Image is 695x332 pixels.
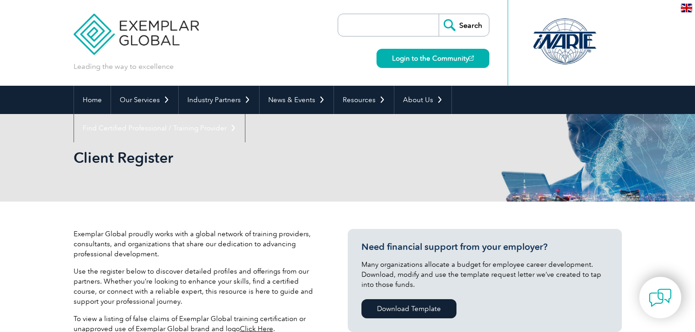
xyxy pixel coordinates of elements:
[377,49,489,68] a: Login to the Community
[439,14,489,36] input: Search
[74,150,457,165] h2: Client Register
[74,62,174,72] p: Leading the way to excellence
[179,86,259,114] a: Industry Partners
[361,299,456,318] a: Download Template
[334,86,394,114] a: Resources
[111,86,178,114] a: Our Services
[361,259,608,290] p: Many organizations allocate a budget for employee career development. Download, modify and use th...
[361,241,608,253] h3: Need financial support from your employer?
[74,86,111,114] a: Home
[74,266,320,306] p: Use the register below to discover detailed profiles and offerings from our partners. Whether you...
[469,56,474,61] img: open_square.png
[74,229,320,259] p: Exemplar Global proudly works with a global network of training providers, consultants, and organ...
[681,4,692,12] img: en
[649,286,672,309] img: contact-chat.png
[260,86,334,114] a: News & Events
[74,114,245,142] a: Find Certified Professional / Training Provider
[394,86,451,114] a: About Us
